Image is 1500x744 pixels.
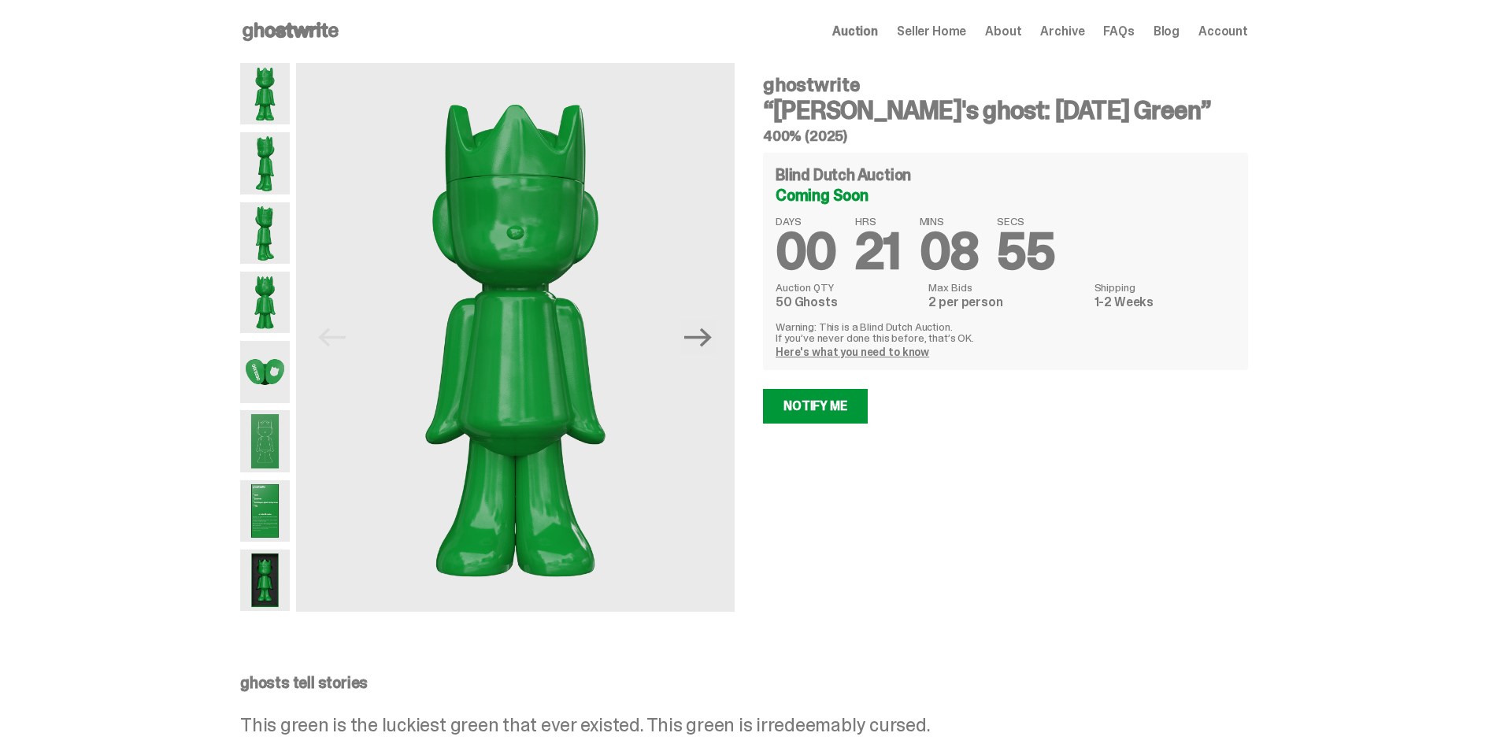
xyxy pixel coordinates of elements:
[296,63,735,612] img: Schrodinger_Green_Hero_1.png
[776,187,1235,203] div: Coming Soon
[240,550,290,611] img: Schrodinger_Green_Hero_13.png
[240,675,1248,690] p: ghosts tell stories
[1040,25,1084,38] a: Archive
[763,389,868,424] a: Notify Me
[928,296,1084,309] dd: 2 per person
[240,410,290,472] img: Schrodinger_Green_Hero_9.png
[920,219,979,284] span: 08
[240,272,290,333] img: Schrodinger_Green_Hero_6.png
[776,282,919,293] dt: Auction QTY
[985,25,1021,38] a: About
[928,282,1084,293] dt: Max Bids
[240,341,290,402] img: Schrodinger_Green_Hero_7.png
[763,76,1248,94] h4: ghostwrite
[855,216,901,227] span: HRS
[240,480,290,542] img: Schrodinger_Green_Hero_12.png
[776,216,836,227] span: DAYS
[776,296,919,309] dd: 50 Ghosts
[240,202,290,264] img: Schrodinger_Green_Hero_3.png
[1094,296,1235,309] dd: 1-2 Weeks
[776,345,929,359] a: Here's what you need to know
[763,98,1248,123] h3: “[PERSON_NAME]'s ghost: [DATE] Green”
[240,63,290,124] img: Schrodinger_Green_Hero_1.png
[776,167,911,183] h4: Blind Dutch Auction
[1094,282,1235,293] dt: Shipping
[897,25,966,38] a: Seller Home
[1198,25,1248,38] a: Account
[776,219,836,284] span: 00
[763,129,1248,143] h5: 400% (2025)
[855,219,901,284] span: 21
[681,320,716,354] button: Next
[240,716,1248,735] p: This green is the luckiest green that ever existed. This green is irredeemably cursed.
[776,321,1235,343] p: Warning: This is a Blind Dutch Auction. If you’ve never done this before, that’s OK.
[920,216,979,227] span: MINS
[997,219,1054,284] span: 55
[997,216,1054,227] span: SECS
[1103,25,1134,38] a: FAQs
[240,132,290,194] img: Schrodinger_Green_Hero_2.png
[1154,25,1180,38] a: Blog
[832,25,878,38] a: Auction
